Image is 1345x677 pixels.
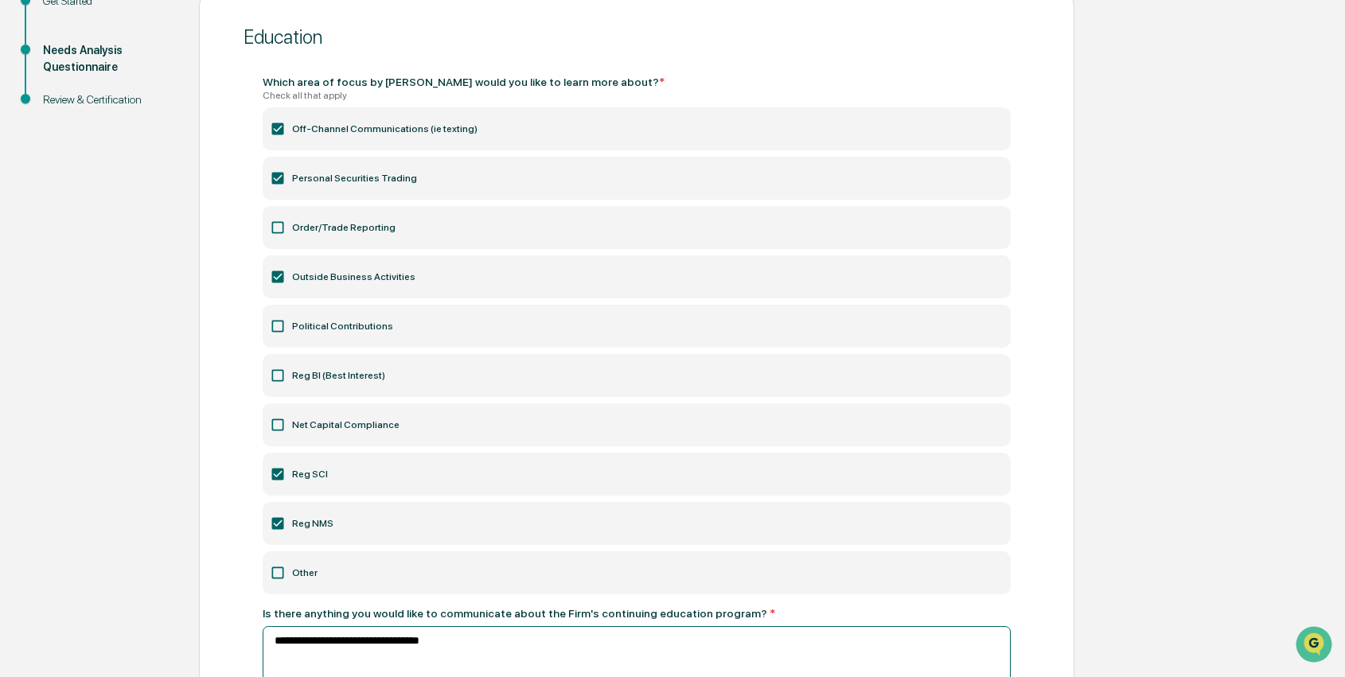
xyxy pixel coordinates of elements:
[16,232,29,245] div: 🔎
[263,551,1011,594] label: Other
[54,122,261,138] div: Start new chat
[16,33,290,59] p: How can we help?
[16,122,45,150] img: 1746055101610-c473b297-6a78-478c-a979-82029cc54cd1
[263,157,1011,200] label: Personal Securities Trading
[10,224,107,253] a: 🔎Data Lookup
[263,403,1011,446] label: Net Capital Compliance
[115,202,128,215] div: 🗄️
[263,607,1011,620] div: Is there anything you would like to communicate about the Firm's continuing education program?
[112,269,193,282] a: Powered byPylon
[43,42,173,76] div: Needs Analysis Questionnaire
[263,90,1011,101] div: Check all that apply
[32,200,103,216] span: Preclearance
[263,502,1011,545] label: Reg NMS
[263,255,1011,298] label: Outside Business Activities
[10,194,109,223] a: 🖐️Preclearance
[263,76,1011,88] div: Which area of focus by [PERSON_NAME] would you like to learn more about?
[54,138,201,150] div: We're available if you need us!
[131,200,197,216] span: Attestations
[109,194,204,223] a: 🗄️Attestations
[271,126,290,146] button: Start new chat
[244,25,1030,49] div: Education
[1294,624,1337,667] iframe: Open customer support
[263,305,1011,348] label: Political Contributions
[263,453,1011,496] label: Reg SCI
[263,206,1011,249] label: Order/Trade Reporting
[263,354,1011,397] label: Reg BI (Best Interest)
[16,202,29,215] div: 🖐️
[263,107,1011,150] label: Off-Channel Communications (ie texting)
[43,91,173,108] div: Review & Certification
[158,270,193,282] span: Pylon
[32,231,100,247] span: Data Lookup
